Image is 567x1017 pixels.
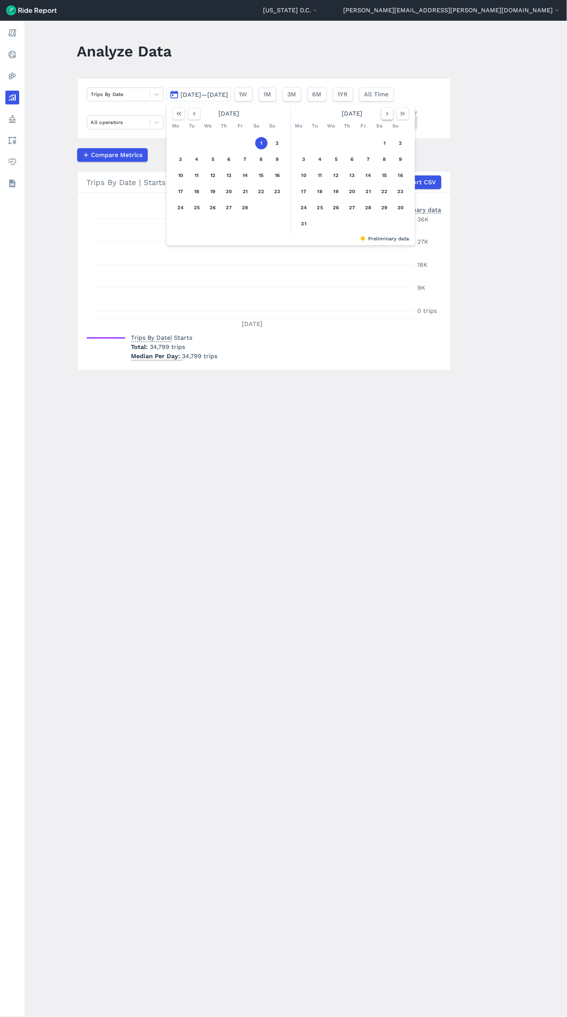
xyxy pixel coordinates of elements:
div: [DATE] [170,107,289,120]
button: 20 [346,185,359,198]
a: Datasets [5,177,19,190]
span: 1M [264,90,271,99]
span: 6M [312,90,322,99]
button: 12 [207,169,219,182]
tspan: 0 trips [417,308,437,315]
button: 26 [330,202,342,214]
a: Realtime [5,48,19,61]
button: 26 [207,202,219,214]
div: Th [341,120,354,132]
div: Fr [357,120,370,132]
button: 10 [175,169,187,182]
span: 3M [288,90,296,99]
button: 1W [234,88,253,101]
button: 11 [314,169,326,182]
button: 17 [298,185,310,198]
a: Heatmaps [5,69,19,83]
button: 11 [191,169,203,182]
div: Mo [293,120,305,132]
a: Report [5,26,19,40]
span: 34,799 trips [150,343,185,351]
a: Areas [5,134,19,147]
button: 30 [395,202,407,214]
tspan: 18K [417,261,428,269]
div: Tu [309,120,321,132]
button: 18 [314,185,326,198]
tspan: [DATE] [242,320,263,327]
span: Trips By Date [131,332,171,342]
span: | Starts [131,334,193,341]
button: 21 [239,185,251,198]
button: 22 [255,185,268,198]
button: 13 [223,169,235,182]
button: 3 [298,153,310,165]
button: 8 [379,153,391,165]
p: 34,799 trips [131,352,218,361]
div: Su [390,120,402,132]
button: 10 [298,169,310,182]
button: 7 [239,153,251,165]
button: [DATE]—[DATE] [167,88,231,101]
div: Tu [186,120,198,132]
button: 31 [298,218,310,230]
button: 3 [175,153,187,165]
button: 3M [283,88,301,101]
div: Sa [250,120,263,132]
div: Trips By Date | Starts [87,175,441,189]
button: 6 [346,153,359,165]
button: 19 [330,185,342,198]
span: [DATE]—[DATE] [181,91,228,98]
button: 9 [395,153,407,165]
button: 6M [307,88,327,101]
span: 1YR [338,90,348,99]
div: We [325,120,337,132]
a: Policy [5,112,19,126]
button: 23 [271,185,284,198]
span: Export CSV [402,178,436,187]
button: 1 [379,137,391,149]
span: Compare Metrics [91,150,143,160]
button: 4 [314,153,326,165]
tspan: 36K [417,216,429,223]
button: 24 [298,202,310,214]
tspan: 27K [417,238,428,246]
span: Median Per Day [131,350,182,360]
button: [PERSON_NAME][EMAIL_ADDRESS][PERSON_NAME][DOMAIN_NAME] [343,6,561,15]
button: 18 [191,185,203,198]
span: Total [131,343,150,351]
button: 2 [271,137,284,149]
button: 27 [223,202,235,214]
button: 12 [330,169,342,182]
img: Ride Report [6,5,57,15]
button: 14 [362,169,375,182]
button: 19 [207,185,219,198]
button: 21 [362,185,375,198]
button: 15 [379,169,391,182]
button: 20 [223,185,235,198]
tspan: 9K [417,284,425,292]
button: 15 [255,169,268,182]
a: Health [5,155,19,169]
div: Sa [374,120,386,132]
div: Preliminary data [172,235,409,242]
button: All Time [359,88,394,101]
button: 28 [362,202,375,214]
button: 2 [395,137,407,149]
div: Fr [234,120,246,132]
div: Th [218,120,230,132]
div: Preliminary data [392,205,441,213]
button: 1M [259,88,276,101]
h1: Analyze Data [77,41,172,62]
button: [US_STATE] D.C. [263,6,319,15]
button: 24 [175,202,187,214]
button: 28 [239,202,251,214]
button: 7 [362,153,375,165]
button: 29 [379,202,391,214]
button: 8 [255,153,268,165]
button: 16 [395,169,407,182]
button: 27 [346,202,359,214]
a: Analyze [5,91,19,104]
span: 1W [239,90,248,99]
button: Compare Metrics [77,148,148,162]
button: 17 [175,185,187,198]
